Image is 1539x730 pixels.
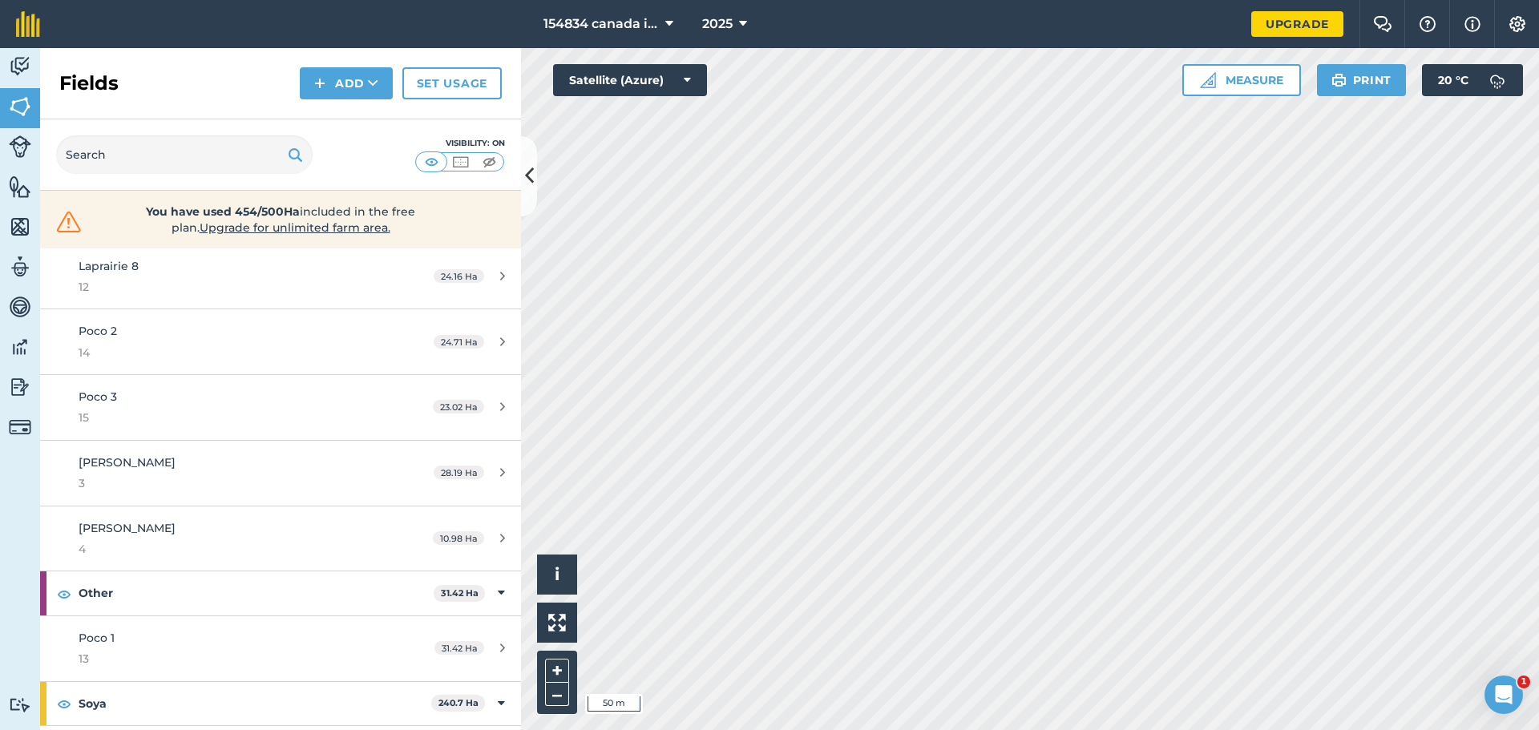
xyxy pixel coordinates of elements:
iframe: Intercom live chat [1484,676,1523,714]
strong: You have used 454/500Ha [146,204,300,219]
button: Measure [1182,64,1301,96]
img: Ruler icon [1200,72,1216,88]
img: fieldmargin Logo [16,11,40,37]
img: A question mark icon [1418,16,1437,32]
span: Laprairie 8 [79,259,139,273]
span: [PERSON_NAME] [79,521,176,535]
span: included in the free plan . [110,204,451,236]
button: + [545,659,569,683]
span: 1 [1517,676,1530,688]
button: Add [300,67,393,99]
button: i [537,555,577,595]
img: svg+xml;base64,PD94bWwgdmVyc2lvbj0iMS4wIiBlbmNvZGluZz0idXRmLTgiPz4KPCEtLSBHZW5lcmF0b3I6IEFkb2JlIE... [1481,64,1513,96]
a: [PERSON_NAME]328.19 Ha [40,441,521,506]
img: svg+xml;base64,PD94bWwgdmVyc2lvbj0iMS4wIiBlbmNvZGluZz0idXRmLTgiPz4KPCEtLSBHZW5lcmF0b3I6IEFkb2JlIE... [9,416,31,438]
strong: 240.7 Ha [438,697,479,708]
img: svg+xml;base64,PHN2ZyB4bWxucz0iaHR0cDovL3d3dy53My5vcmcvMjAwMC9zdmciIHdpZHRoPSIxOSIgaGVpZ2h0PSIyNC... [288,145,303,164]
button: 20 °C [1422,64,1523,96]
h2: Fields [59,71,119,96]
span: 10.98 Ha [433,531,484,545]
strong: 31.42 Ha [441,587,479,599]
span: Poco 2 [79,324,117,338]
img: svg+xml;base64,PD94bWwgdmVyc2lvbj0iMS4wIiBlbmNvZGluZz0idXRmLTgiPz4KPCEtLSBHZW5lcmF0b3I6IEFkb2JlIE... [9,295,31,319]
a: Poco 31523.02 Ha [40,375,521,440]
img: svg+xml;base64,PHN2ZyB4bWxucz0iaHR0cDovL3d3dy53My5vcmcvMjAwMC9zdmciIHdpZHRoPSI1MCIgaGVpZ2h0PSI0MC... [450,154,471,170]
span: 14 [79,344,380,361]
span: 3 [79,474,380,492]
span: 13 [79,650,380,667]
a: Set usage [402,67,502,99]
strong: Other [79,571,434,615]
img: svg+xml;base64,PHN2ZyB4bWxucz0iaHR0cDovL3d3dy53My5vcmcvMjAwMC9zdmciIHdpZHRoPSIxOCIgaGVpZ2h0PSIyNC... [57,584,71,603]
img: svg+xml;base64,PHN2ZyB4bWxucz0iaHR0cDovL3d3dy53My5vcmcvMjAwMC9zdmciIHdpZHRoPSI1NiIgaGVpZ2h0PSI2MC... [9,215,31,239]
img: svg+xml;base64,PHN2ZyB4bWxucz0iaHR0cDovL3d3dy53My5vcmcvMjAwMC9zdmciIHdpZHRoPSI1MCIgaGVpZ2h0PSI0MC... [422,154,442,170]
img: svg+xml;base64,PHN2ZyB4bWxucz0iaHR0cDovL3d3dy53My5vcmcvMjAwMC9zdmciIHdpZHRoPSI1NiIgaGVpZ2h0PSI2MC... [9,95,31,119]
span: 12 [79,278,380,296]
span: 24.16 Ha [434,269,484,283]
input: Search [56,135,313,174]
img: svg+xml;base64,PHN2ZyB4bWxucz0iaHR0cDovL3d3dy53My5vcmcvMjAwMC9zdmciIHdpZHRoPSIxOSIgaGVpZ2h0PSIyNC... [1331,71,1347,90]
button: Satellite (Azure) [553,64,707,96]
span: [PERSON_NAME] [79,455,176,470]
strong: Soya [79,682,431,725]
img: svg+xml;base64,PHN2ZyB4bWxucz0iaHR0cDovL3d3dy53My5vcmcvMjAwMC9zdmciIHdpZHRoPSI1MCIgaGVpZ2h0PSI0MC... [479,154,499,170]
span: 2025 [702,14,733,34]
a: You have used 454/500Haincluded in the free plan.Upgrade for unlimited farm area. [53,204,508,236]
a: [PERSON_NAME]410.98 Ha [40,506,521,571]
span: Poco 1 [79,631,115,645]
img: svg+xml;base64,PD94bWwgdmVyc2lvbj0iMS4wIiBlbmNvZGluZz0idXRmLTgiPz4KPCEtLSBHZW5lcmF0b3I6IEFkb2JlIE... [9,335,31,359]
span: 28.19 Ha [434,466,484,479]
span: Upgrade for unlimited farm area. [200,220,390,235]
div: Other31.42 Ha [40,571,521,615]
span: i [555,564,559,584]
img: svg+xml;base64,PHN2ZyB4bWxucz0iaHR0cDovL3d3dy53My5vcmcvMjAwMC9zdmciIHdpZHRoPSIxOCIgaGVpZ2h0PSIyNC... [57,694,71,713]
a: Poco 21424.71 Ha [40,309,521,374]
span: 4 [79,540,380,558]
img: svg+xml;base64,PHN2ZyB4bWxucz0iaHR0cDovL3d3dy53My5vcmcvMjAwMC9zdmciIHdpZHRoPSIxNyIgaGVpZ2h0PSIxNy... [1464,14,1480,34]
img: svg+xml;base64,PD94bWwgdmVyc2lvbj0iMS4wIiBlbmNvZGluZz0idXRmLTgiPz4KPCEtLSBHZW5lcmF0b3I6IEFkb2JlIE... [9,135,31,158]
a: Upgrade [1251,11,1343,37]
div: Soya240.7 Ha [40,682,521,725]
a: Poco 11331.42 Ha [40,616,521,681]
img: svg+xml;base64,PHN2ZyB4bWxucz0iaHR0cDovL3d3dy53My5vcmcvMjAwMC9zdmciIHdpZHRoPSI1NiIgaGVpZ2h0PSI2MC... [9,175,31,199]
img: svg+xml;base64,PD94bWwgdmVyc2lvbj0iMS4wIiBlbmNvZGluZz0idXRmLTgiPz4KPCEtLSBHZW5lcmF0b3I6IEFkb2JlIE... [9,255,31,279]
span: 20 ° C [1438,64,1468,96]
img: svg+xml;base64,PD94bWwgdmVyc2lvbj0iMS4wIiBlbmNvZGluZz0idXRmLTgiPz4KPCEtLSBHZW5lcmF0b3I6IEFkb2JlIE... [9,375,31,399]
button: – [545,683,569,706]
img: Four arrows, one pointing top left, one top right, one bottom right and the last bottom left [548,614,566,631]
span: 15 [79,409,380,426]
img: Two speech bubbles overlapping with the left bubble in the forefront [1373,16,1392,32]
a: Laprairie 81224.16 Ha [40,244,521,309]
img: svg+xml;base64,PD94bWwgdmVyc2lvbj0iMS4wIiBlbmNvZGluZz0idXRmLTgiPz4KPCEtLSBHZW5lcmF0b3I6IEFkb2JlIE... [9,697,31,712]
img: A cog icon [1508,16,1527,32]
span: 24.71 Ha [434,335,484,349]
button: Print [1317,64,1407,96]
span: Poco 3 [79,389,117,404]
span: 154834 canada inc [543,14,659,34]
img: svg+xml;base64,PD94bWwgdmVyc2lvbj0iMS4wIiBlbmNvZGluZz0idXRmLTgiPz4KPCEtLSBHZW5lcmF0b3I6IEFkb2JlIE... [9,54,31,79]
div: Visibility: On [415,137,505,150]
span: 23.02 Ha [433,400,484,413]
img: svg+xml;base64,PHN2ZyB4bWxucz0iaHR0cDovL3d3dy53My5vcmcvMjAwMC9zdmciIHdpZHRoPSIzMiIgaGVpZ2h0PSIzMC... [53,210,85,234]
img: svg+xml;base64,PHN2ZyB4bWxucz0iaHR0cDovL3d3dy53My5vcmcvMjAwMC9zdmciIHdpZHRoPSIxNCIgaGVpZ2h0PSIyNC... [314,74,325,93]
span: 31.42 Ha [434,641,484,655]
